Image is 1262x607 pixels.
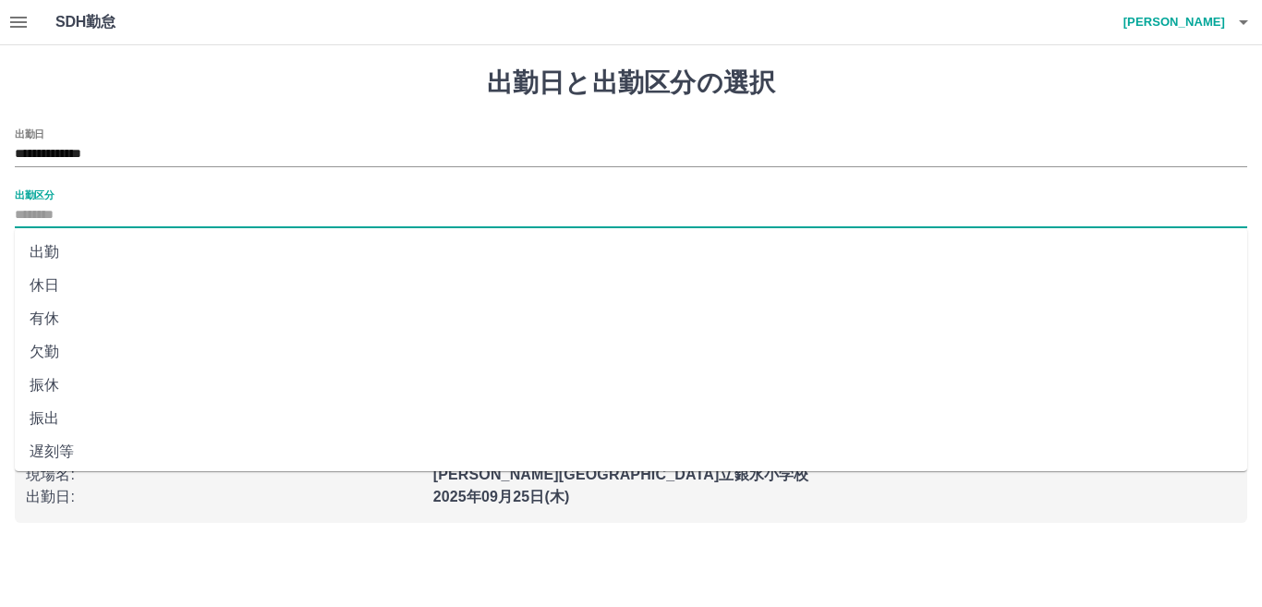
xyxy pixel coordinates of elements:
[26,486,422,508] p: 出勤日 :
[433,489,570,504] b: 2025年09月25日(木)
[15,402,1247,435] li: 振出
[15,468,1247,502] li: 休業
[15,67,1247,99] h1: 出勤日と出勤区分の選択
[15,188,54,201] label: 出勤区分
[15,335,1247,369] li: 欠勤
[15,302,1247,335] li: 有休
[15,236,1247,269] li: 出勤
[15,127,44,140] label: 出勤日
[15,269,1247,302] li: 休日
[15,435,1247,468] li: 遅刻等
[15,369,1247,402] li: 振休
